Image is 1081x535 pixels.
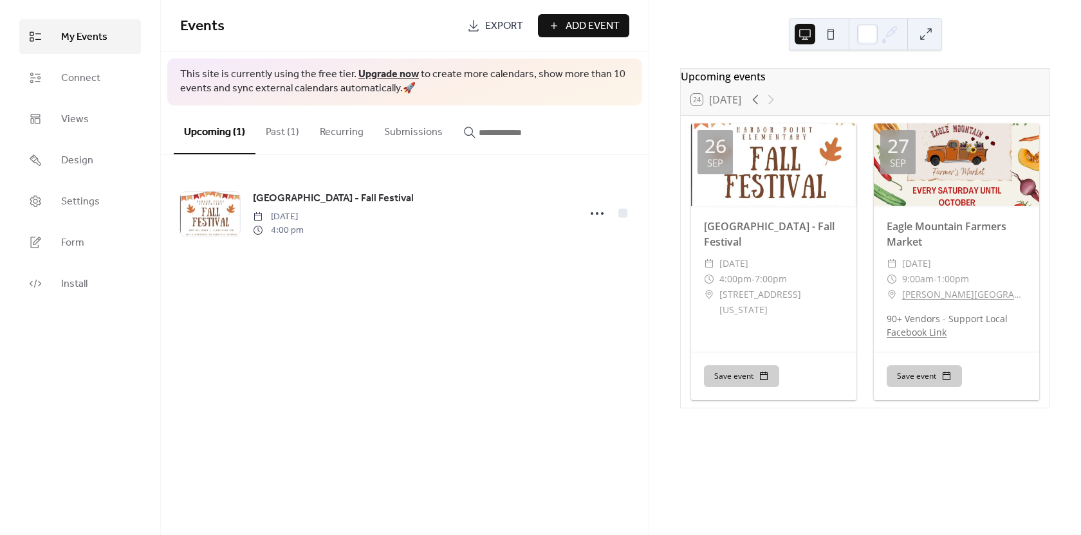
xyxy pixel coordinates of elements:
a: My Events [19,19,141,54]
div: ​ [704,271,714,287]
span: 9:00am [902,271,934,287]
button: Recurring [310,105,374,153]
div: [GEOGRAPHIC_DATA] - Fall Festival [691,219,856,249]
a: Install [19,266,141,301]
a: Settings [19,184,141,219]
div: 26 [705,136,726,156]
span: This site is currently using the free tier. to create more calendars, show more than 10 events an... [180,68,629,96]
span: Views [61,112,89,127]
a: Connect [19,60,141,95]
span: - [934,271,937,287]
button: Save event [704,365,779,387]
span: My Events [61,30,107,45]
a: Form [19,225,141,260]
span: 1:00pm [937,271,969,287]
span: Install [61,277,88,292]
div: 27 [887,136,909,156]
a: [PERSON_NAME][GEOGRAPHIC_DATA], [STREET_ADDRESS] [902,287,1026,302]
span: 4:00 pm [253,224,304,237]
span: Form [61,235,84,251]
button: Past (1) [255,105,310,153]
span: Events [180,12,225,41]
span: Design [61,153,93,168]
div: Upcoming events [681,69,1049,84]
a: Views [19,102,141,136]
span: [DATE] [902,256,931,271]
button: Save event [887,365,962,387]
span: - [752,271,755,287]
span: 7:00pm [755,271,787,287]
div: ​ [704,287,714,302]
div: Eagle Mountain Farmers Market [874,219,1039,249]
div: Sep [707,158,723,168]
div: ​ [887,287,897,302]
span: [STREET_ADDRESS][US_STATE] [719,287,844,318]
button: Add Event [538,14,629,37]
div: Sep [890,158,906,168]
button: Submissions [374,105,453,153]
div: 90+ Vendors - Support Local [874,312,1039,339]
a: Upgrade now [358,64,419,84]
span: [DATE] [253,210,304,224]
span: Connect [61,71,100,86]
a: Facebook Link [887,326,947,338]
button: Upcoming (1) [174,105,255,154]
span: Add Event [566,19,620,34]
span: [DATE] [719,256,748,271]
span: [GEOGRAPHIC_DATA] - Fall Festival [253,191,414,206]
div: ​ [887,256,897,271]
span: 4:00pm [719,271,752,287]
span: Export [485,19,523,34]
a: Design [19,143,141,177]
a: Export [457,14,533,37]
div: ​ [704,256,714,271]
span: Settings [61,194,100,210]
a: [GEOGRAPHIC_DATA] - Fall Festival [253,190,414,207]
div: ​ [887,271,897,287]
